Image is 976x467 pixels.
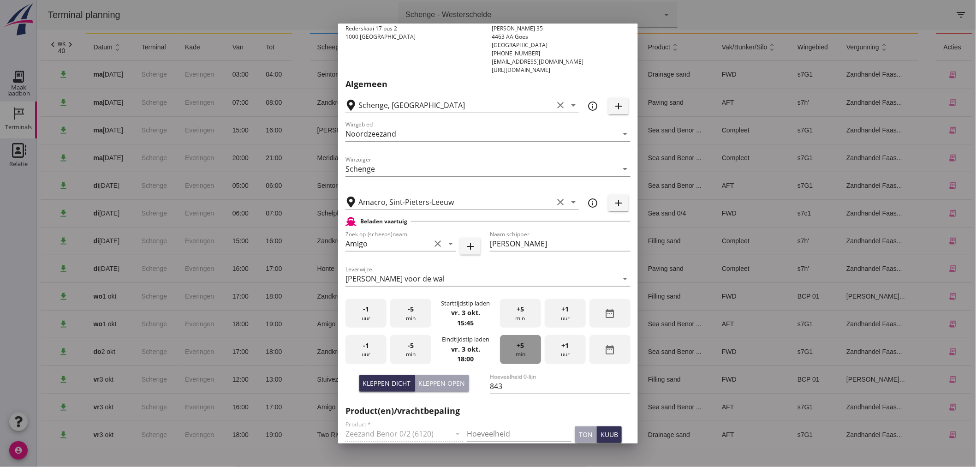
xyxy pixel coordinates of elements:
i: unfold_more [731,42,740,52]
span: scheepsnaam [280,43,332,51]
i: directions_boat [423,182,429,189]
td: Drainage sand [604,421,678,449]
td: Filling sand [604,365,678,393]
div: Two Rivers [280,430,339,440]
span: 08:00 [229,99,245,106]
td: Sea sand 0/4 [604,199,678,227]
div: Schelpkreek [280,209,339,218]
div: uur [345,335,387,364]
td: new [346,199,382,227]
input: Naam schipper [490,236,631,251]
div: Schore [390,98,475,108]
i: download [22,126,31,135]
i: receipt_long [912,375,920,383]
td: Sea sand Benor ... [604,393,678,421]
td: Zandhandel Faas... [802,172,881,199]
i: directions_boat [415,238,422,244]
i: download [22,153,31,163]
button: kuub [597,426,622,443]
i: date_range [604,344,615,355]
div: Seintoren [280,70,339,79]
div: Zwammerdam (nl) [390,430,475,440]
div: [DATE] [57,126,90,135]
i: unfold_more [633,42,643,52]
i: arrow_drop_down [619,128,631,139]
span: 19:00 [229,431,245,438]
div: Honte [280,264,339,274]
td: Everingen [141,365,188,393]
td: 843 [500,310,554,338]
span: 05:00 [196,182,212,189]
div: Terminal planning [4,8,91,21]
i: receipt_long [912,98,920,107]
td: Schenge [97,172,141,199]
span: 06:00 [229,182,245,189]
td: new [346,89,382,116]
span: 13:00 [229,376,245,383]
td: [PERSON_NAME]... [802,365,881,393]
th: wingebied [753,33,802,61]
small: m3 [518,211,525,216]
td: s7G1 [753,172,802,199]
i: directions_boat [448,404,454,410]
td: AFT [678,393,753,421]
td: Compleet [678,255,753,282]
td: new [346,116,382,144]
td: FWD [678,199,753,227]
div: min [390,335,431,364]
td: Everingen [141,227,188,255]
span: 16:00 [196,265,212,272]
i: info_outline [587,198,598,209]
i: arrow_drop_down [619,273,631,284]
td: Zandhandel Faas... [802,116,881,144]
td: 560 [500,255,554,282]
span: vergunning [809,43,852,51]
i: directions_boat [434,210,440,216]
td: Sea sand Benor ... [604,144,678,172]
i: directions_boat [415,293,422,299]
td: new [346,421,382,449]
td: 713 [500,199,554,227]
input: Laadplaats [358,98,553,113]
td: FWD [678,61,753,89]
input: Zoek op (scheeps)naam [345,236,430,251]
div: kuub [601,430,618,439]
span: 18:00 [196,320,212,328]
button: Kleppen open [415,375,469,392]
th: bestemming [382,33,482,61]
td: new [346,365,382,393]
td: new [346,61,382,89]
div: Sint-Pieters-Leeuw [390,153,475,163]
small: m3 [522,239,529,244]
i: directions_boat [448,321,454,327]
i: directions_boat [428,72,434,78]
td: Everingen [141,89,188,116]
div: Meridiaan [280,153,339,163]
h2: Algemeen [345,78,631,90]
th: cumulatief [554,33,604,61]
div: [DATE] [57,209,90,218]
i: directions_boat [404,127,411,133]
i: directions_boat [414,99,420,106]
td: s7h' [753,227,802,255]
td: Schenge [97,255,141,282]
span: 20:00 [196,154,212,162]
i: chevron_right [29,40,38,49]
i: download [22,70,31,79]
i: receipt_long [912,71,920,79]
div: Amigo [280,319,339,329]
span: vak/bunker/silo [685,43,740,51]
div: Schenge - Westerschelde [369,9,454,20]
i: receipt_long [912,264,920,273]
td: Paving sand [604,255,678,282]
input: Hoeveelheid [467,426,571,441]
td: 843 [500,393,554,421]
td: Zandhandel Faas... [802,393,881,421]
td: 650 [500,144,554,172]
div: 3 okt [57,430,90,440]
div: Lier [390,126,475,135]
td: Paving sand [604,89,678,116]
div: 1 okt [57,292,90,301]
td: BCP 01 [753,282,802,310]
td: s7G1 [753,393,802,421]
